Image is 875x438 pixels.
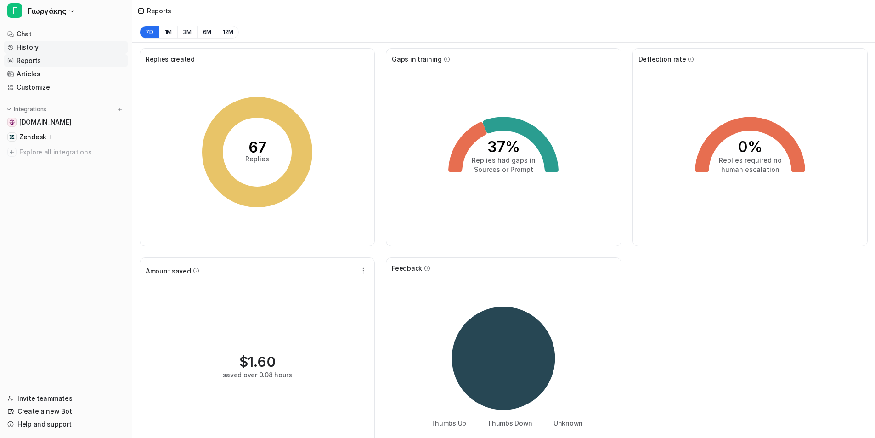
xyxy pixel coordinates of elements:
[4,405,128,418] a: Create a new Bot
[6,106,12,113] img: expand menu
[177,26,197,39] button: 3M
[392,263,422,273] span: Feedback
[718,156,781,164] tspan: Replies required no
[146,54,195,64] span: Replies created
[28,5,66,17] span: Γιωργάκης
[4,81,128,94] a: Customize
[4,28,128,40] a: Chat
[4,41,128,54] a: History
[7,3,22,18] span: Γ
[4,105,49,114] button: Integrations
[9,119,15,125] img: oil-stores.gr
[9,134,15,140] img: Zendesk
[392,54,442,64] span: Gaps in training
[638,54,686,64] span: Deflection rate
[474,165,533,173] tspan: Sources or Prompt
[4,392,128,405] a: Invite teammates
[4,68,128,80] a: Articles
[19,132,46,142] p: Zendesk
[146,266,191,276] span: Amount saved
[547,418,583,428] li: Unknown
[738,138,762,156] tspan: 0%
[140,26,159,39] button: 7D
[14,106,46,113] p: Integrations
[424,418,466,428] li: Thumbs Up
[19,145,124,159] span: Explore all integrations
[4,54,128,67] a: Reports
[4,116,128,129] a: oil-stores.gr[DOMAIN_NAME]
[248,353,276,370] span: 1.60
[4,146,128,159] a: Explore all integrations
[4,418,128,431] a: Help and support
[721,165,779,173] tspan: human escalation
[117,106,123,113] img: menu_add.svg
[248,138,266,156] tspan: 67
[487,138,520,156] tspan: 37%
[7,148,17,157] img: explore all integrations
[147,6,171,16] div: Reports
[159,26,178,39] button: 1M
[472,156,536,164] tspan: Replies had gaps in
[19,118,71,127] span: [DOMAIN_NAME]
[217,26,239,39] button: 12M
[223,370,292,380] div: saved over 0.08 hours
[197,26,217,39] button: 6M
[481,418,532,428] li: Thumbs Down
[239,353,276,370] div: $
[245,155,269,163] tspan: Replies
